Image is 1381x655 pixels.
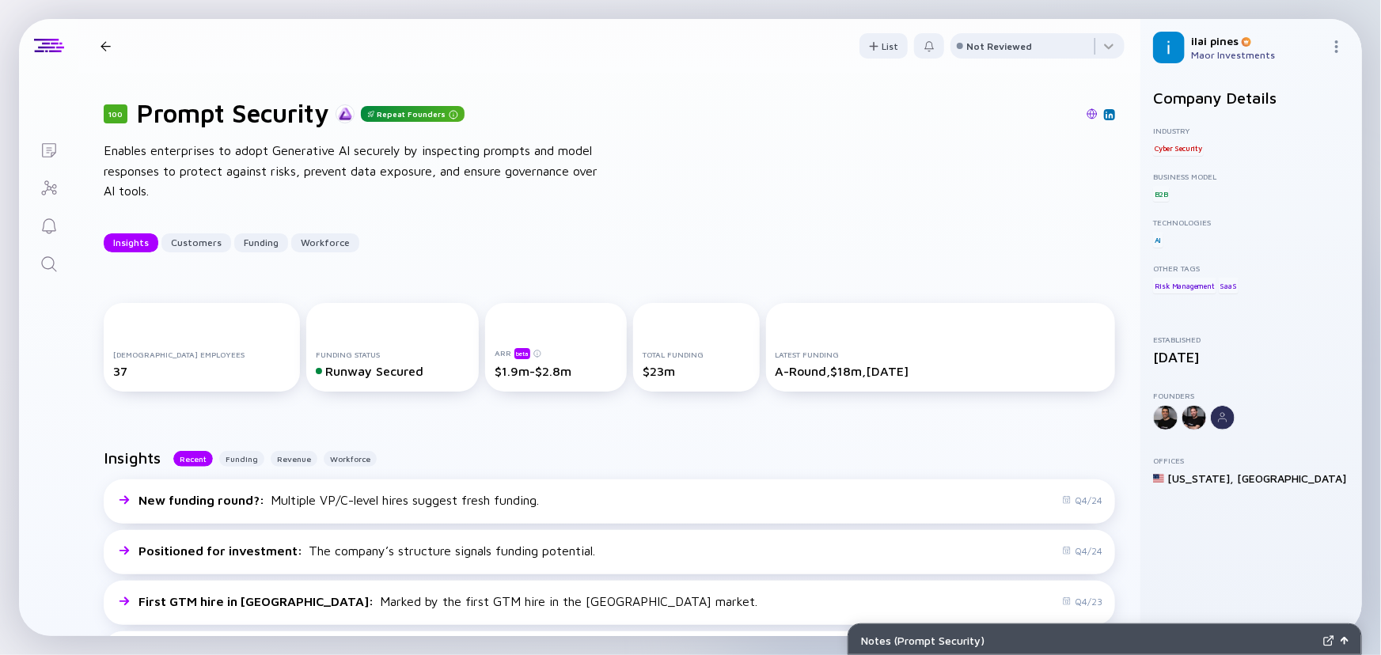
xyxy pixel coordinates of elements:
div: Multiple VP/C-level hires suggest fresh funding. [138,493,539,507]
div: Business Model [1153,172,1349,181]
div: ARR [495,347,617,359]
div: SaaS [1219,278,1239,293]
img: ilai Profile Picture [1153,32,1185,63]
div: Marked by the first GTM hire in the [GEOGRAPHIC_DATA] market. [138,594,757,608]
div: [DATE] [1153,349,1349,365]
span: First GTM hire in [GEOGRAPHIC_DATA] : [138,594,377,608]
button: Funding [234,233,288,252]
button: Funding [219,451,264,467]
div: Notes ( Prompt Security ) [861,634,1317,647]
div: Founders [1153,391,1349,400]
div: Technologies [1153,218,1349,227]
div: Total Funding [643,350,749,359]
a: Investor Map [19,168,78,206]
button: Customers [161,233,231,252]
div: Maor Investments [1191,49,1324,61]
span: New funding round? : [138,493,267,507]
img: Expand Notes [1323,635,1334,646]
div: Q4/24 [1062,545,1102,557]
div: Other Tags [1153,263,1349,273]
div: A-Round, $18m, [DATE] [776,364,1106,378]
img: United States Flag [1153,473,1164,484]
button: List [859,33,908,59]
div: Funding Status [316,350,469,359]
a: Search [19,244,78,282]
button: Workforce [291,233,359,252]
div: Repeat Founders [361,106,465,122]
img: Menu [1330,40,1343,53]
div: 100 [104,104,127,123]
div: Workforce [291,230,359,255]
div: Enables enterprises to adopt Generative AI securely by inspecting prompts and model responses to ... [104,141,610,202]
a: Lists [19,130,78,168]
div: $1.9m-$2.8m [495,364,617,378]
a: Reminders [19,206,78,244]
div: Established [1153,335,1349,344]
div: [US_STATE] , [1167,471,1234,485]
div: ilai pines [1191,34,1324,47]
div: B2B [1153,186,1170,202]
h1: Prompt Security [137,98,329,128]
h2: Company Details [1153,89,1349,107]
div: beta [514,348,530,359]
span: Positioned for investment : [138,543,305,558]
button: Revenue [271,451,317,467]
button: Insights [104,233,158,252]
img: Prompt Security Linkedin Page [1106,111,1114,119]
h2: Insights [104,449,161,467]
div: The company’s structure signals funding potential. [138,543,595,558]
div: Insights [104,230,158,255]
div: Funding [234,230,288,255]
div: AI [1153,232,1163,248]
button: Recent [173,451,213,467]
div: Q4/23 [1062,596,1102,608]
div: Cyber Security [1153,140,1204,156]
div: Offices [1153,456,1349,465]
button: Workforce [324,451,377,467]
div: Risk Management [1153,278,1216,293]
div: $23m [643,364,749,378]
div: [GEOGRAPHIC_DATA] [1237,471,1346,485]
div: [DEMOGRAPHIC_DATA] Employees [113,350,290,359]
img: Prompt Security Website [1087,108,1098,119]
div: 37 [113,364,290,378]
div: Customers [161,230,231,255]
div: Latest Funding [776,350,1106,359]
img: Open Notes [1341,637,1349,645]
div: Runway Secured [316,364,469,378]
div: Q4/24 [1062,494,1102,506]
div: List [859,34,908,59]
div: Not Reviewed [966,40,1032,52]
div: Industry [1153,126,1349,135]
